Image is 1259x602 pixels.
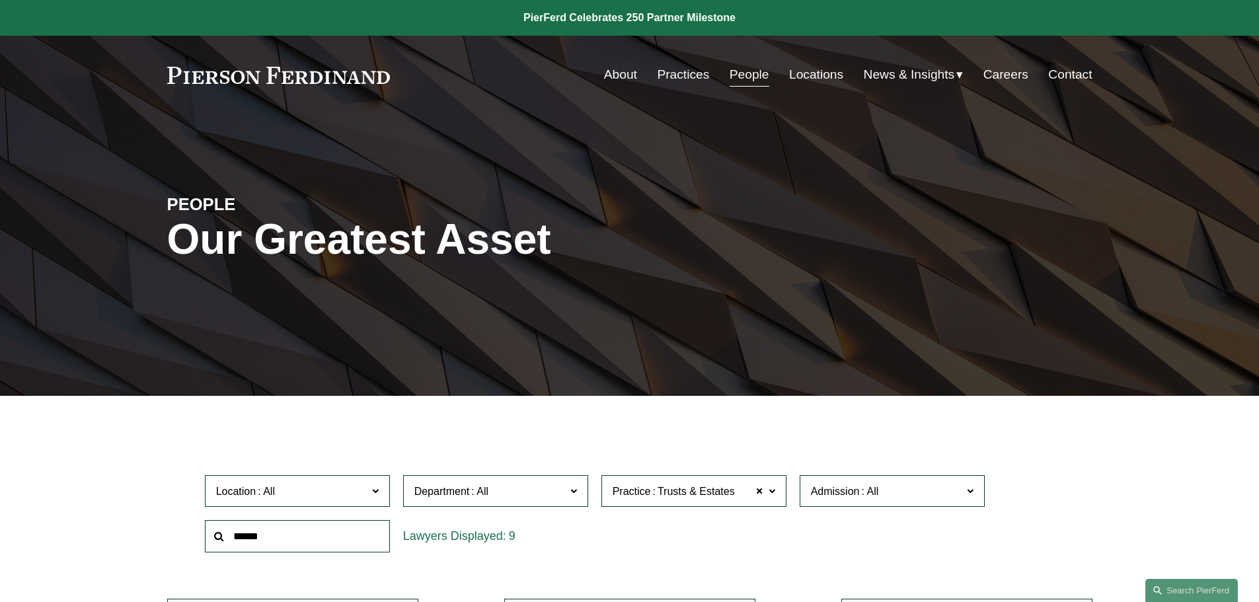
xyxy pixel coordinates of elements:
span: News & Insights [864,63,955,87]
a: People [730,62,769,87]
a: Locations [789,62,843,87]
a: Practices [657,62,709,87]
h4: PEOPLE [167,194,399,215]
a: folder dropdown [864,62,964,87]
span: Department [414,486,470,497]
h1: Our Greatest Asset [167,215,784,264]
span: 9 [509,529,515,543]
a: Contact [1048,62,1092,87]
a: About [604,62,637,87]
a: Careers [983,62,1028,87]
span: Trusts & Estates [658,483,735,500]
span: Admission [811,486,860,497]
a: Search this site [1145,579,1238,602]
span: Practice [613,486,651,497]
span: Location [216,486,256,497]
